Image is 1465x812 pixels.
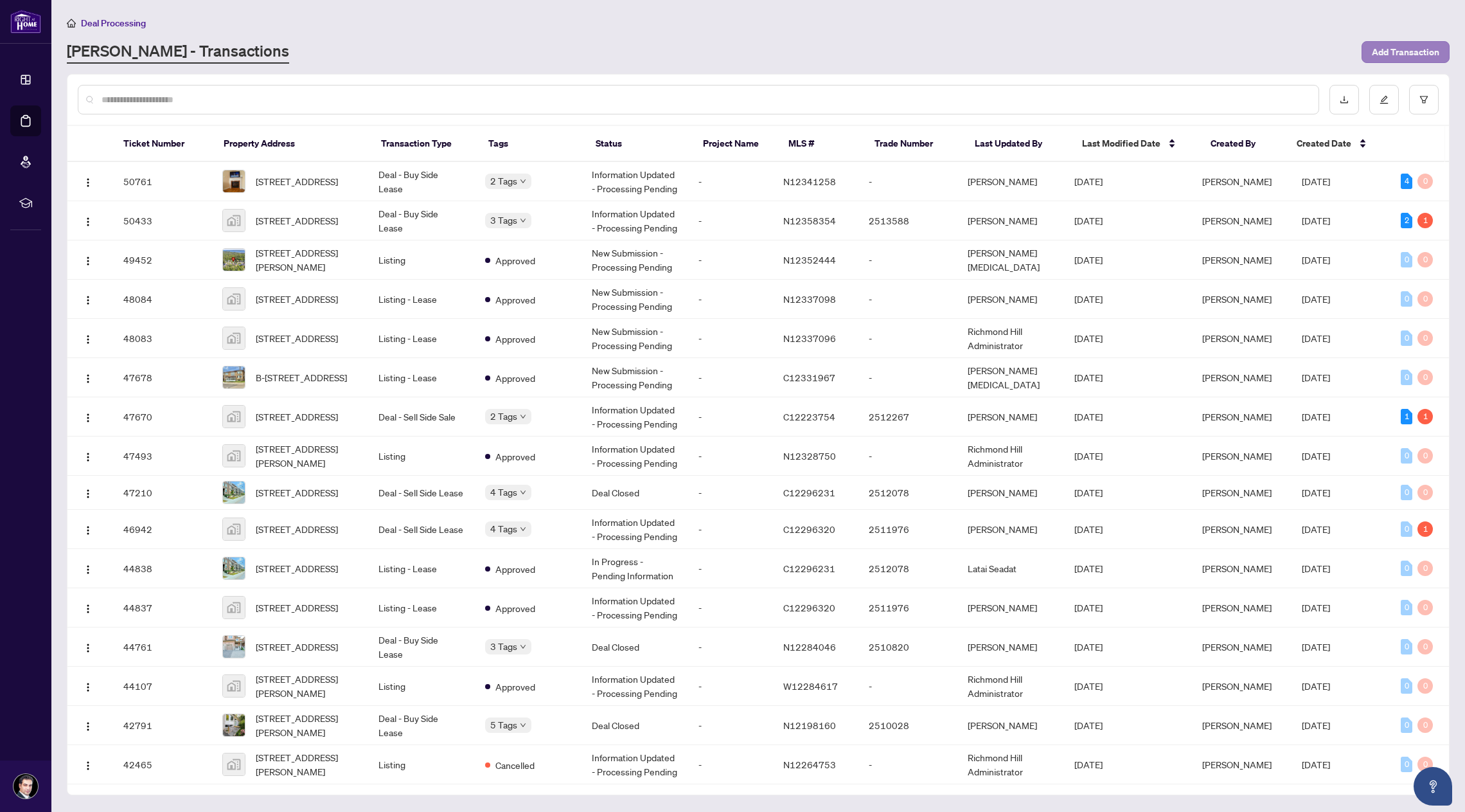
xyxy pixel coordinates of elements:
button: filter [1409,85,1439,114]
span: [STREET_ADDRESS] [256,174,338,188]
div: 0 [1401,521,1412,537]
div: 0 [1417,678,1433,694]
span: [STREET_ADDRESS][PERSON_NAME] [256,246,358,274]
img: Logo [83,564,93,575]
th: Ticket Number [113,126,213,162]
td: Deal - Buy Side Lease [368,162,475,201]
td: Information Updated - Processing Pending [582,201,688,240]
td: New Submission - Processing Pending [582,280,688,319]
button: Logo [78,636,98,657]
img: Logo [83,177,93,188]
span: 3 Tags [490,639,517,654]
span: [PERSON_NAME] [1202,293,1272,305]
span: N12352444 [783,254,836,266]
td: 2512267 [858,397,958,437]
button: Open asap [1414,767,1452,806]
img: Logo [83,217,93,227]
td: [PERSON_NAME] [957,476,1064,510]
div: 0 [1417,757,1433,772]
button: Logo [78,446,98,466]
div: 0 [1417,639,1433,654]
div: 0 [1417,485,1433,500]
img: thumbnail-img [223,753,245,775]
span: down [520,489,526,496]
img: Logo [83,334,93,345]
span: [STREET_ADDRESS] [256,522,338,536]
td: 50761 [113,162,213,201]
td: - [858,319,958,358]
div: 0 [1401,291,1412,307]
td: 2512078 [858,476,958,510]
td: - [688,319,774,358]
span: [DATE] [1302,332,1330,344]
span: [DATE] [1302,293,1330,305]
td: - [858,240,958,280]
span: down [520,413,526,420]
span: edit [1380,95,1389,104]
td: - [688,162,774,201]
td: 48084 [113,280,213,319]
span: [DATE] [1074,759,1103,770]
span: Last Modified Date [1082,136,1160,150]
button: Logo [78,482,98,503]
span: [PERSON_NAME] [1202,680,1272,692]
span: [STREET_ADDRESS] [256,600,338,615]
td: Information Updated - Processing Pending [582,162,688,201]
span: down [520,722,526,728]
td: Information Updated - Processing Pending [582,588,688,627]
td: - [688,201,774,240]
span: [PERSON_NAME] [1202,332,1272,344]
div: 0 [1417,330,1433,346]
td: Listing [368,437,475,476]
div: 0 [1401,717,1412,733]
span: [DATE] [1074,176,1103,187]
td: - [858,358,958,397]
img: thumbnail-img [223,249,245,271]
td: New Submission - Processing Pending [582,319,688,358]
span: N12341258 [783,176,836,187]
span: [DATE] [1302,759,1330,770]
td: Listing [368,667,475,706]
span: [DATE] [1074,332,1103,344]
div: 2 [1401,213,1412,228]
td: 44761 [113,627,213,667]
button: Logo [78,249,98,270]
div: 0 [1417,291,1433,307]
td: - [858,162,958,201]
span: N12337096 [783,332,836,344]
span: [DATE] [1074,254,1103,266]
td: Listing - Lease [368,280,475,319]
span: [STREET_ADDRESS] [256,485,338,500]
td: Richmond Hill Administrator [957,437,1064,476]
img: thumbnail-img [223,288,245,310]
div: 0 [1417,252,1433,267]
img: Logo [83,604,93,614]
td: Richmond Hill Administrator [957,319,1064,358]
span: [DATE] [1074,450,1103,462]
td: [PERSON_NAME] [957,397,1064,437]
img: Logo [83,721,93,732]
img: thumbnail-img [223,597,245,618]
span: Approved [495,332,535,346]
div: 4 [1401,174,1412,189]
span: [DATE] [1302,719,1330,731]
span: N12264753 [783,759,836,770]
td: Listing - Lease [368,358,475,397]
div: 1 [1417,409,1433,424]
button: Logo [78,367,98,388]
span: 3 Tags [490,213,517,228]
span: [DATE] [1074,563,1103,574]
span: down [520,178,526,185]
th: Project Name [693,126,779,162]
td: In Progress - Pending Information [582,549,688,588]
div: 0 [1417,174,1433,189]
td: Information Updated - Processing Pending [582,437,688,476]
img: thumbnail-img [223,327,245,349]
div: 0 [1417,448,1433,464]
img: Logo [83,295,93,305]
div: 0 [1401,561,1412,576]
th: Status [585,126,693,162]
img: thumbnail-img [223,714,245,736]
th: MLS # [778,126,864,162]
span: [STREET_ADDRESS] [256,213,338,228]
